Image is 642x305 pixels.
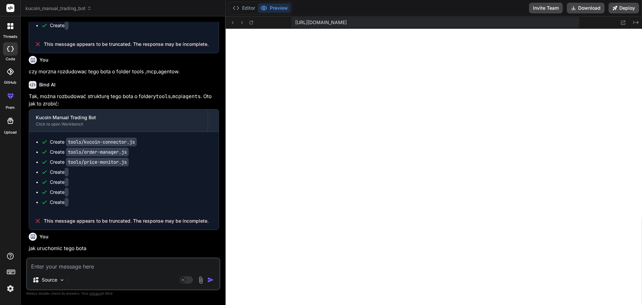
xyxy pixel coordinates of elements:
span: This message appears to be truncated. The response may be incomplete. [44,41,209,48]
button: Invite Team [529,3,563,13]
div: Create [50,22,69,29]
button: Editor [230,3,258,13]
div: Create [50,159,129,165]
h6: Bind AI [39,81,56,88]
span: kucoin_manual_trading_bot [25,5,92,12]
div: Create [50,199,69,206]
p: Tak, można rozbudować strukturę tego bota o foldery , i . Oto jak to zrobić: [29,93,219,108]
code: agents [183,93,201,100]
p: Source [42,277,57,283]
div: Create [50,179,69,185]
label: threads [3,34,17,40]
div: Create [50,149,129,155]
code: mcp [172,93,181,100]
label: prem [6,105,15,110]
div: Create [50,169,69,175]
label: Upload [4,130,17,135]
label: GitHub [4,80,16,85]
img: attachment [197,276,205,284]
span: [URL][DOMAIN_NAME] [295,19,347,26]
img: Pick Models [59,277,65,283]
img: settings [5,283,16,294]
code: tools/price-monitor.js [66,158,129,166]
img: icon [207,277,214,283]
button: Kucoin Manual Trading BotClick to open Workbench [29,109,208,132]
button: Deploy [609,3,639,13]
div: Create [50,139,137,145]
div: Kucoin Manual Trading Bot [36,114,201,121]
div: Click to open Workbench [36,122,201,127]
label: code [6,56,15,62]
iframe: Preview [226,29,642,305]
code: tools/order-manager.js [66,148,129,156]
p: Always double-check its answers. Your in Bind [26,290,220,297]
div: Create [50,189,69,196]
h6: You [39,233,48,240]
span: privacy [90,291,102,295]
p: czy morzna rozdudowac tego bota o folder tools ,mcp,agentow. [29,68,219,76]
code: tools/kucoin-connector.js [66,138,137,146]
span: This message appears to be truncated. The response may be incomplete. [44,218,209,224]
button: Preview [258,3,291,13]
button: Download [567,3,605,13]
p: jak uruchomic tego bota [29,245,219,252]
code: tools [156,93,171,100]
h6: You [39,57,48,63]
